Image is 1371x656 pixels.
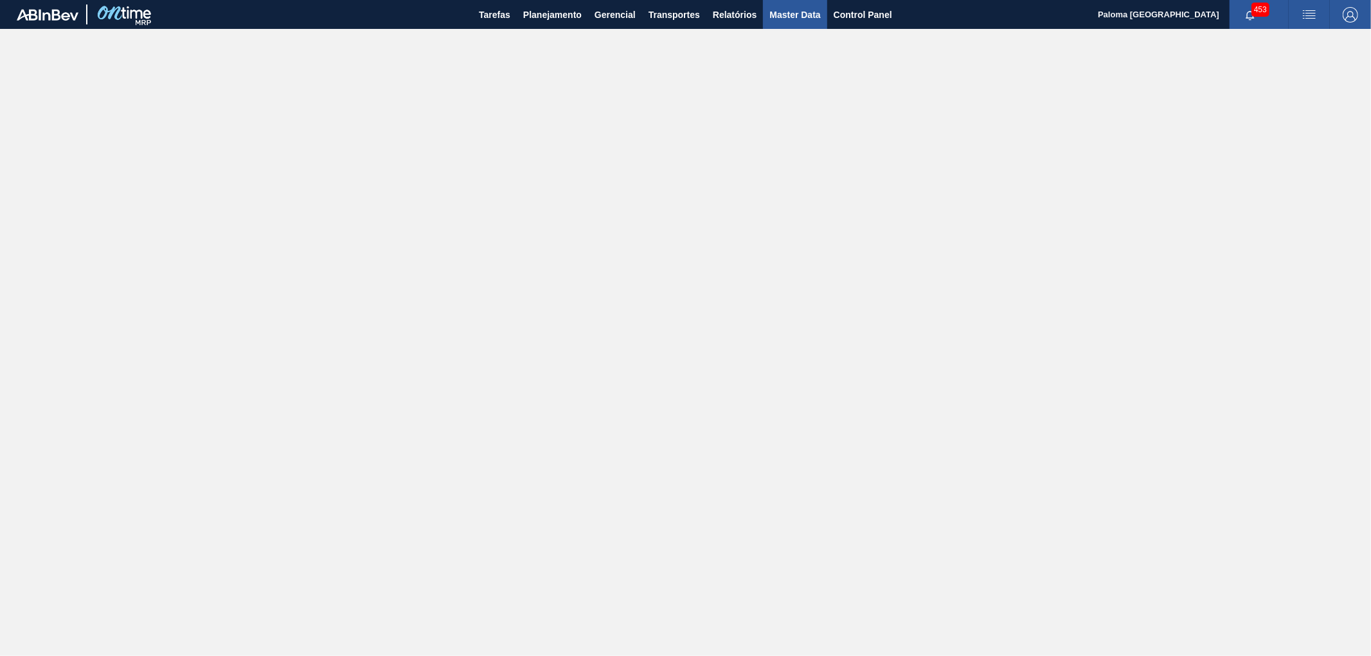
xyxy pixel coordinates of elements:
img: TNhmsLtSVTkK8tSr43FrP2fwEKptu5GPRR3wAAAABJRU5ErkJggg== [17,9,78,21]
img: userActions [1302,7,1317,22]
span: Tarefas [479,7,510,22]
button: Notificações [1230,6,1271,24]
span: Master Data [769,7,820,22]
span: Gerencial [595,7,636,22]
img: Logout [1343,7,1358,22]
span: Transportes [649,7,700,22]
span: Control Panel [834,7,892,22]
span: Relatórios [713,7,757,22]
span: Planejamento [523,7,582,22]
span: 453 [1251,3,1269,17]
